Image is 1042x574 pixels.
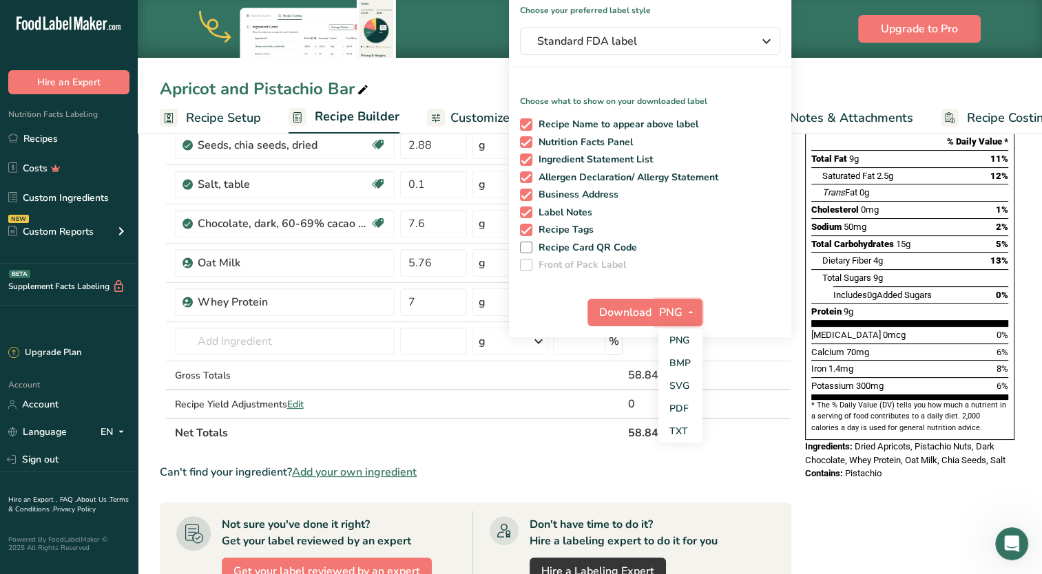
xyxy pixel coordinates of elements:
th: 58.84 [625,418,665,447]
button: Upgrade to Pro [858,15,981,43]
a: SVG [658,374,702,397]
span: 1.4mg [829,363,853,374]
div: 0 [628,396,662,412]
div: g [479,294,486,310]
div: Chocolate, dark, 60-69% cacao solids [198,215,370,232]
span: Pistachio [845,468,882,478]
iframe: Intercom live chat [995,527,1028,560]
a: Language [8,420,67,444]
div: Custom Reports [8,224,94,239]
a: PDF [658,397,702,420]
span: Ingredients: [805,441,853,451]
span: Total Carbohydrates [811,239,894,249]
span: Dietary Fiber [822,255,871,266]
span: Front of Pack Label [532,259,627,271]
div: BETA [9,270,30,278]
div: g [479,176,486,193]
span: Recipe Builder [315,107,399,126]
a: Hire an Expert . [8,495,57,504]
span: Total Fat [811,153,847,164]
span: Business Address [532,189,619,201]
span: Allergen Declaration/ Allergy Statement [532,171,719,184]
div: EN [101,424,129,440]
section: % Daily Value * [811,134,1008,150]
span: Notes & Attachments [790,109,913,127]
span: Includes Added Sugars [833,290,932,300]
span: Calcium [811,347,844,357]
span: 2.5g [877,171,893,181]
div: Powered By FoodLabelMaker © 2025 All Rights Reserved [8,535,129,552]
div: 58.84 [628,367,662,383]
span: [MEDICAL_DATA] [811,330,881,340]
div: Don't have time to do it? Hire a labeling expert to do it for you [530,516,718,549]
span: 6% [997,347,1008,357]
span: Standard FDA label [537,33,744,50]
a: About Us . [76,495,110,504]
span: 70mg [846,347,869,357]
span: 0mcg [883,330,906,340]
span: 0% [996,290,1008,300]
span: Total Sugars [822,273,871,283]
span: Recipe Setup [186,109,261,127]
span: 11% [990,153,1008,164]
a: Terms & Conditions . [8,495,129,514]
span: 13% [990,255,1008,266]
span: 0% [997,330,1008,340]
span: 2% [996,222,1008,232]
button: Standard FDA label [520,28,780,55]
span: Recipe Name to appear above label [532,118,699,131]
span: 9g [849,153,859,164]
button: Download [587,299,655,326]
button: PNG [655,299,702,326]
span: 1% [996,204,1008,215]
span: Dried Apricots, Pistachio Nuts, Dark Chocolate, Whey Protein, Oat Milk, Chia Seeds, Salt [805,441,1005,465]
span: Label Notes [532,206,593,219]
a: Customize Label [427,103,545,134]
span: 50mg [844,222,866,232]
span: 0g [867,290,877,300]
span: 5% [996,239,1008,249]
span: Customize Label [450,109,545,127]
span: 0g [859,187,869,198]
span: 15g [896,239,910,249]
span: 9g [844,306,853,317]
section: * The % Daily Value (DV) tells you how much a nutrient in a serving of food contributes to a dail... [811,400,1008,434]
span: Nutrition Facts Panel [532,136,634,149]
div: Upgrade Plan [8,346,81,360]
a: BMP [658,352,702,374]
span: Upgrade to Pro [881,21,958,37]
div: Apricot and Pistachio Bar [160,76,371,101]
div: Gross Totals [175,368,395,383]
span: Saturated Fat [822,171,875,181]
span: Iron [811,363,826,374]
th: Net Totals [172,418,625,447]
span: Contains: [805,468,843,478]
div: Oat Milk [198,255,370,271]
button: Hire an Expert [8,70,129,94]
span: Potassium [811,381,854,391]
a: TXT [658,420,702,443]
input: Add Ingredient [175,328,395,355]
a: Recipe Builder [289,101,399,134]
div: Seeds, chia seeds, dried [198,137,370,153]
span: PNG [659,304,682,321]
div: Whey Protein [198,294,370,310]
div: Salt, table [198,176,370,193]
span: Sodium [811,222,842,232]
a: Recipe Setup [160,103,261,134]
a: Notes & Attachments [767,103,913,134]
span: Recipe Tags [532,224,594,236]
div: Can't find your ingredient? [160,464,791,480]
a: PNG [658,329,702,352]
span: Download [599,304,652,321]
span: 4g [873,255,883,266]
span: Cholesterol [811,204,859,215]
span: Edit [287,398,304,411]
span: 8% [997,363,1008,374]
span: Fat [822,187,857,198]
div: NEW [8,215,29,223]
div: Recipe Yield Adjustments [175,397,395,412]
div: g [479,333,486,350]
span: Protein [811,306,842,317]
div: g [479,215,486,232]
